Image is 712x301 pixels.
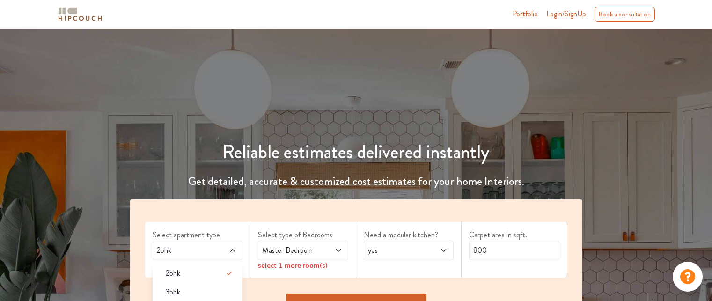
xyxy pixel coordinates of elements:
span: yes [366,245,427,256]
input: Enter area sqft [469,241,559,260]
span: 3bhk [166,286,180,298]
div: Book a consultation [595,7,655,22]
label: Select apartment type [153,229,243,241]
span: Login/SignUp [546,8,586,19]
label: Carpet area in sqft. [469,229,559,241]
div: select 1 more room(s) [258,260,348,270]
span: logo-horizontal.svg [57,4,103,25]
label: Select type of Bedrooms [258,229,348,241]
h1: Reliable estimates delivered instantly [125,141,588,163]
span: Master Bedroom [260,245,322,256]
h4: Get detailed, accurate & customized cost estimates for your home Interiors. [125,175,588,188]
span: 2bhk [166,268,180,279]
span: 2bhk [155,245,216,256]
img: logo-horizontal.svg [57,6,103,22]
label: Need a modular kitchen? [364,229,454,241]
a: Portfolio [513,8,538,20]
